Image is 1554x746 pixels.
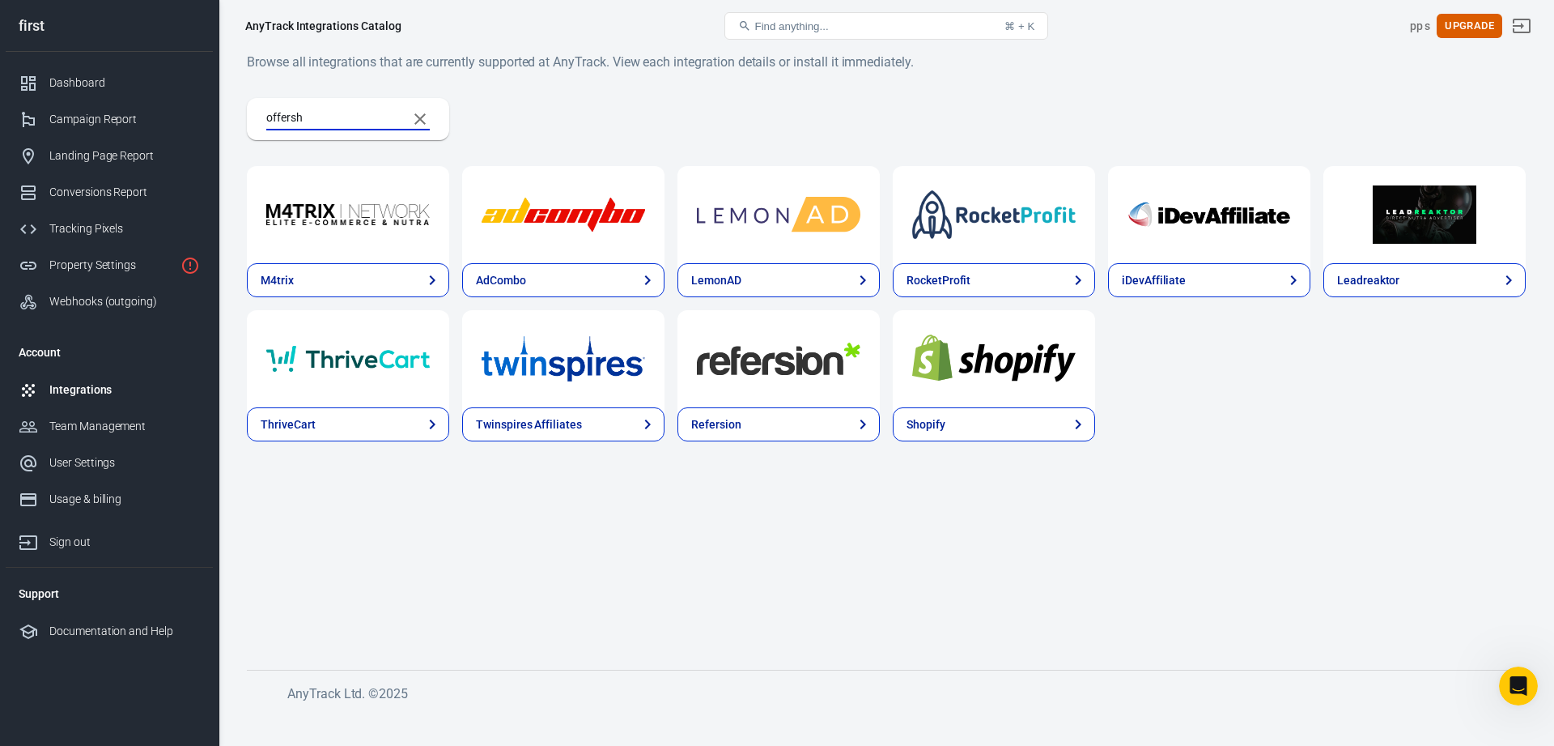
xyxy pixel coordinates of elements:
[6,333,213,372] li: Account
[13,40,311,77] div: Jose says…
[1410,18,1431,35] div: Account id: uNBRcxES
[30,463,223,483] div: Rate your conversation
[49,623,200,640] div: Documentation and Help
[11,6,41,37] button: go back
[71,135,298,167] div: i would like to start my free trail with starter plan
[6,408,213,445] a: Team Management
[6,211,213,247] a: Tracking Pixels
[247,310,449,407] a: ThriveCart
[153,494,176,517] span: Great
[691,416,741,433] div: Refersion
[266,330,430,388] img: ThriveCart
[462,166,664,263] a: AdCombo
[26,339,253,371] div: Let me know if you have questions along the way.
[754,20,828,32] span: Find anything...
[6,372,213,408] a: Integrations
[1337,272,1399,289] div: Leadreaktor
[115,494,138,517] span: OK
[49,418,200,435] div: Team Management
[1004,20,1034,32] div: ⌘ + K
[103,530,116,543] button: Start recording
[1499,667,1538,706] iframe: Intercom live chat
[6,283,213,320] a: Webhooks (outgoing)
[6,19,213,33] div: first
[49,534,200,551] div: Sign out
[6,65,213,101] a: Dashboard
[677,407,880,441] a: Refersion
[13,446,311,561] div: AnyTrack says…
[77,530,90,543] button: Upload attachment
[724,12,1048,40] button: Find anything...⌘ + K
[677,166,880,263] a: LemonAD
[26,199,244,215] div: sure, proceed to install an integration:
[49,220,200,237] div: Tracking Pixels
[462,310,664,407] a: Twinspires Affiliates
[13,77,311,126] div: Jose says…
[462,407,664,441] a: Twinspires Affiliates
[677,310,880,407] a: Refersion
[1108,166,1310,263] a: iDevAffiliate
[1108,263,1310,297] a: iDevAffiliate
[6,518,213,561] a: Sign out
[49,147,200,164] div: Landing Page Report
[25,531,38,544] button: Emoji picker
[912,330,1076,388] img: Shopify
[1343,185,1506,244] img: Leadreaktor
[247,407,449,441] a: ThriveCart
[46,9,72,35] img: Profile image for Jose
[462,263,664,297] a: AdCombo
[912,185,1076,244] img: RocketProfit
[13,77,100,113] div: yes it does
[49,491,200,508] div: Usage & billing
[6,174,213,211] a: Conversions Report
[49,257,174,274] div: Property Settings
[697,330,860,388] img: Refersion
[180,256,200,275] svg: Property is not installed yet
[49,42,65,58] img: Profile image for Jose
[261,416,316,433] div: ThriveCart
[253,6,284,37] button: Home
[266,185,430,244] img: M4trix
[893,310,1095,407] a: Shopify
[906,416,945,433] div: Shopify
[284,6,313,36] div: Close
[401,100,439,139] button: Clear Search
[49,382,200,399] div: Integrations
[77,494,100,517] span: Bad
[6,247,213,283] a: Property Settings
[697,185,860,244] img: LemonAD
[79,8,184,20] h1: [PERSON_NAME]
[893,407,1095,441] a: Shopify
[906,272,970,289] div: RocketProfit
[26,87,87,103] div: yes it does
[49,293,200,310] div: Webhooks (outgoing)
[13,330,311,394] div: Jose says…
[266,109,394,130] input: Search...
[49,111,200,128] div: Campaign Report
[6,138,213,174] a: Landing Page Report
[1127,185,1291,244] img: iDevAffiliate
[245,18,401,34] div: AnyTrack Integrations Catalog
[1323,166,1526,263] a: Leadreaktor
[1323,263,1526,297] a: Leadreaktor
[39,494,62,517] span: Terrible
[482,185,645,244] img: AdCombo
[893,263,1095,297] a: RocketProfit
[476,272,526,289] div: AdCombo
[70,43,276,58] div: joined the conversation
[13,126,311,190] div: pp says…
[49,75,200,92] div: Dashboard
[247,166,449,263] a: M4trix
[6,101,213,138] a: Campaign Report
[261,272,294,289] div: M4trix
[79,20,111,36] p: Active
[1502,6,1541,45] a: Sign out
[13,394,265,445] div: Help [PERSON_NAME] understand how they’re doing:
[13,330,265,381] div: Let me know if you have questions along the way.
[1122,272,1186,289] div: iDevAffiliate
[482,330,645,388] img: Twinspires Affiliates
[13,190,311,330] div: Jose says…
[677,263,880,297] a: LemonAD
[247,52,1526,72] h6: Browse all integrations that are currently supported at AnyTrack. View each integration details o...
[51,530,64,543] button: Gif picker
